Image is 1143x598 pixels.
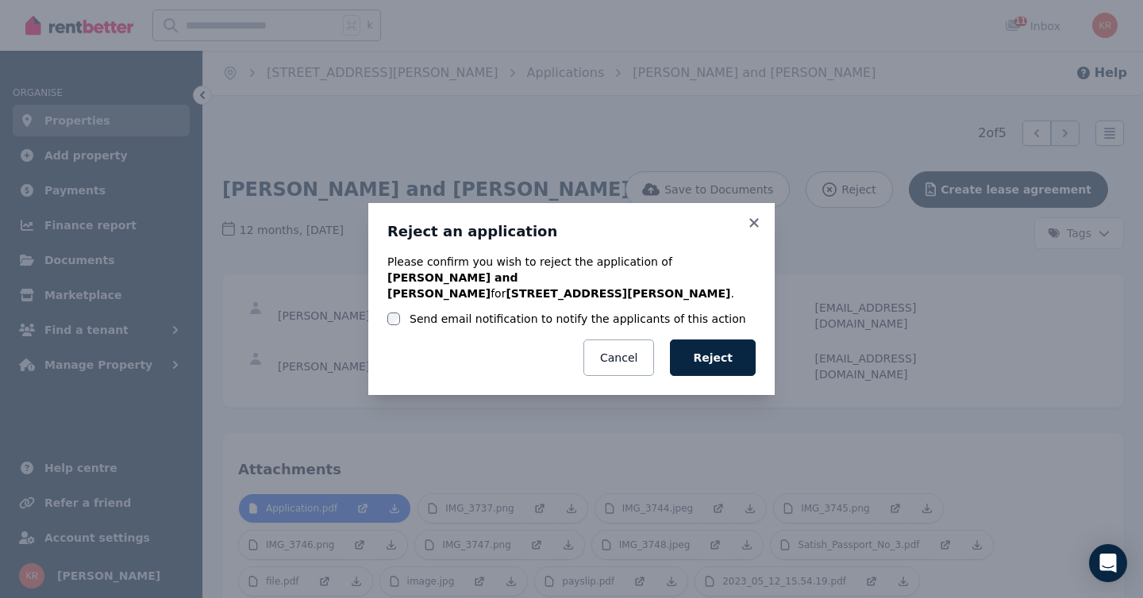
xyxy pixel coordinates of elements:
[1089,544,1127,582] div: Open Intercom Messenger
[410,311,746,327] label: Send email notification to notify the applicants of this action
[506,287,730,300] b: [STREET_ADDRESS][PERSON_NAME]
[387,271,518,300] b: [PERSON_NAME] and [PERSON_NAME]
[387,222,756,241] h3: Reject an application
[387,254,756,301] p: Please confirm you wish to reject the application of for .
[670,339,756,376] button: Reject
[583,339,654,376] button: Cancel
